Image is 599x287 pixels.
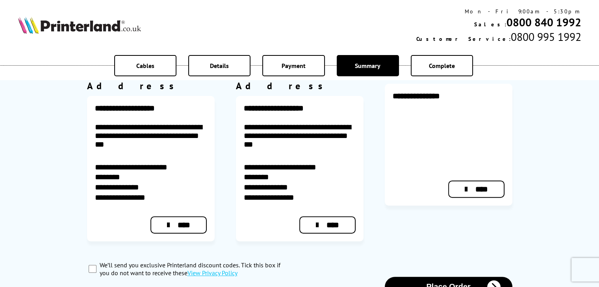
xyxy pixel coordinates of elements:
[136,62,154,70] span: Cables
[416,8,581,15] div: Mon - Fri 9:00am - 5:30pm
[187,269,237,277] a: modal_privacy
[355,62,380,70] span: Summary
[282,62,306,70] span: Payment
[429,62,455,70] span: Complete
[18,17,141,34] img: Printerland Logo
[416,35,510,42] span: Customer Service:
[510,29,581,44] span: 0800 995 1992
[506,15,581,29] a: 0800 840 1992
[210,62,229,70] span: Details
[474,21,506,28] span: Sales:
[100,261,291,277] label: We’ll send you exclusive Printerland discount codes. Tick this box if you do not want to receive ...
